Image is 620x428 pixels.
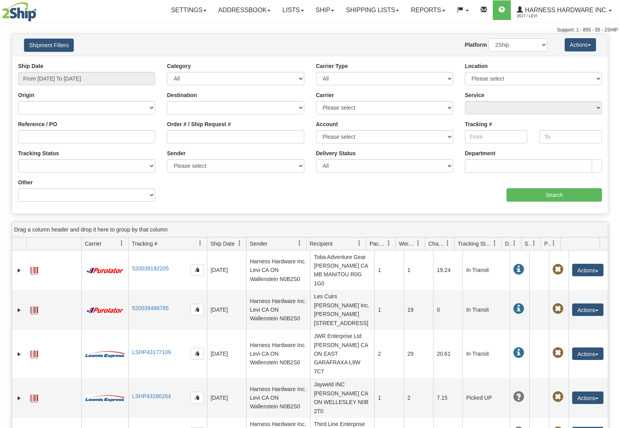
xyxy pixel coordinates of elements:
[316,62,348,70] label: Carrier Type
[246,330,310,378] td: Harness Hardware Inc. Levi CA ON Wallenstein N0B2S0
[525,240,531,248] span: Shipment Issues
[2,27,618,33] div: Support: 1 - 855 - 55 - 2SHIP
[433,330,463,378] td: 20.61
[511,0,618,20] a: Harness Hardware Inc. 2617 / Levi
[15,266,23,274] a: Expand
[552,347,563,358] span: Pickup Not Assigned
[18,91,34,99] label: Origin
[293,237,306,250] a: Sender filter column settings
[517,12,576,20] span: 2617 / Levi
[404,250,433,290] td: 1
[167,91,197,99] label: Destination
[463,330,510,378] td: In Transit
[2,2,37,22] img: logo2617.jpg
[18,62,44,70] label: Ship Date
[465,62,488,70] label: Location
[374,250,404,290] td: 1
[132,265,168,272] a: 520039192205
[233,237,246,250] a: Ship Date filter column settings
[85,307,125,313] img: 11 - Purolator
[210,240,234,248] span: Ship Date
[399,240,415,248] span: Weight
[15,394,23,402] a: Expand
[12,222,608,237] div: grid grouping header
[207,378,246,418] td: [DATE]
[552,303,563,314] span: Pickup Not Assigned
[246,250,310,290] td: Harness Hardware Inc. Levi CA ON Wallenstein N0B2S0
[507,188,602,202] input: Search
[85,394,125,402] img: 30 - Loomis Express
[190,348,204,360] button: Copy to clipboard
[465,91,485,99] label: Service
[602,174,619,254] iframe: chat widget
[30,391,38,404] a: Label
[488,237,501,250] a: Tracking Status filter column settings
[513,347,524,358] span: In Transit
[310,290,374,330] td: Les Cuirs [PERSON_NAME] Inc. [PERSON_NAME][STREET_ADDRESS]
[572,303,604,316] button: Actions
[412,237,425,250] a: Weight filter column settings
[316,149,356,157] label: Delivery Status
[310,0,340,20] a: Ship
[465,120,492,128] label: Tracking #
[369,240,386,248] span: Packages
[190,304,204,316] button: Copy to clipboard
[18,120,57,128] label: Reference / PO
[527,237,541,250] a: Shipment Issues filter column settings
[310,378,374,418] td: Jayweld INC [PERSON_NAME] CA ON WELLESLEY N0B 2T0
[572,391,604,404] button: Actions
[465,149,496,157] label: Department
[382,237,395,250] a: Packages filter column settings
[167,149,185,157] label: Sender
[565,38,596,51] button: Actions
[508,237,521,250] a: Delivery Status filter column settings
[207,250,246,290] td: [DATE]
[552,391,563,402] span: Pickup Not Assigned
[374,330,404,378] td: 2
[353,237,366,250] a: Recipient filter column settings
[547,237,560,250] a: Pickup Status filter column settings
[30,303,38,316] a: Label
[310,250,374,290] td: Toba Adventure Gear [PERSON_NAME] CA MB MANITOU R0G 1G0
[85,350,125,358] img: 30 - Loomis Express
[85,240,102,248] span: Carrier
[115,237,128,250] a: Carrier filter column settings
[505,240,512,248] span: Delivery Status
[404,378,433,418] td: 2
[132,349,171,355] a: LSHP43177109
[433,378,463,418] td: 7.15
[246,378,310,418] td: Harness Hardware Inc. Levi CA ON Wallenstein N0B2S0
[18,149,59,157] label: Tracking Status
[539,130,602,143] input: To
[132,240,157,248] span: Tracking #
[441,237,454,250] a: Charge filter column settings
[463,378,510,418] td: Picked UP
[212,0,277,20] a: Addressbook
[85,268,125,274] img: 11 - Purolator
[572,264,604,276] button: Actions
[316,120,338,128] label: Account
[276,0,309,20] a: Lists
[513,303,524,314] span: In Transit
[572,347,604,360] button: Actions
[465,41,487,49] label: Platform
[194,237,207,250] a: Tracking # filter column settings
[15,350,23,358] a: Expand
[15,306,23,314] a: Expand
[310,240,333,248] span: Recipient
[310,330,374,378] td: JWR Enterprise Ltd [PERSON_NAME] CA ON EAST GARAFRAXA L9W 7C7
[316,91,334,99] label: Carrier
[250,240,267,248] span: Sender
[463,290,510,330] td: In Transit
[190,392,204,404] button: Copy to clipboard
[190,264,204,276] button: Copy to clipboard
[24,39,74,52] button: Shipment Filters
[523,7,608,13] span: Harness Hardware Inc.
[374,290,404,330] td: 1
[167,120,231,128] label: Order # / Ship Request #
[132,305,168,311] a: 520039488785
[405,0,451,20] a: Reports
[18,178,33,186] label: Other
[428,240,445,248] span: Charge
[165,0,212,20] a: Settings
